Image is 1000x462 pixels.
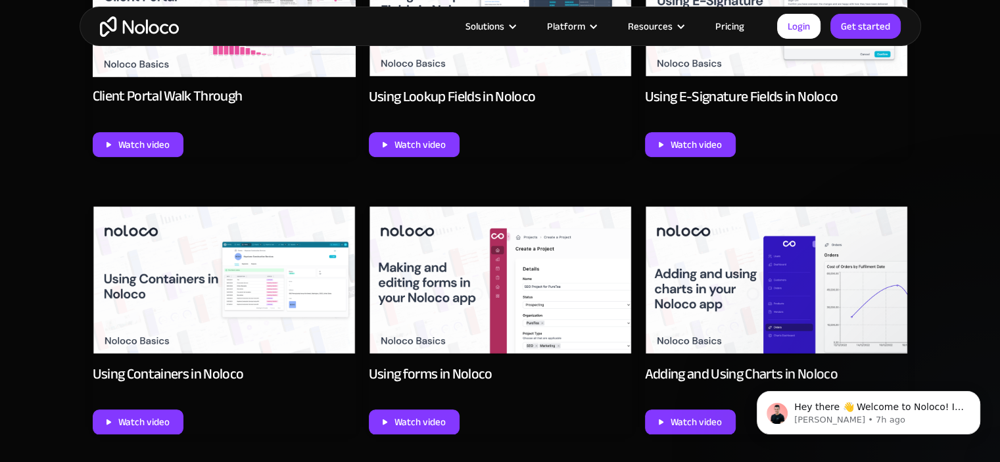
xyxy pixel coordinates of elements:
div: Solutions [465,18,504,35]
div: Using Containers in Noloco [93,365,244,383]
a: Login [777,14,821,39]
div: Watch video [118,136,170,153]
div: Solutions [449,18,531,35]
a: Pricing [699,18,761,35]
a: home [100,16,179,37]
a: Get started [830,14,901,39]
div: Using Lookup Fields in Noloco [369,87,536,106]
div: Platform [531,18,611,35]
div: Resources [628,18,673,35]
div: Watch video [671,413,722,430]
a: Using forms in NolocoWatch video [369,206,632,434]
div: Platform [547,18,585,35]
div: Watch video [671,136,722,153]
div: Watch video [118,413,170,430]
div: Using forms in Noloco [369,365,492,383]
div: Resources [611,18,699,35]
a: Adding and Using Charts in NolocoWatch video [645,206,908,434]
div: Client Portal Walk Through [93,87,243,105]
iframe: Intercom notifications message [737,363,1000,455]
div: Using E-Signature Fields in Noloco [645,87,838,106]
div: Adding and Using Charts in Noloco [645,365,838,383]
a: Using Containers in NolocoWatch video [93,206,356,434]
div: Watch video [394,413,446,430]
div: Watch video [394,136,446,153]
